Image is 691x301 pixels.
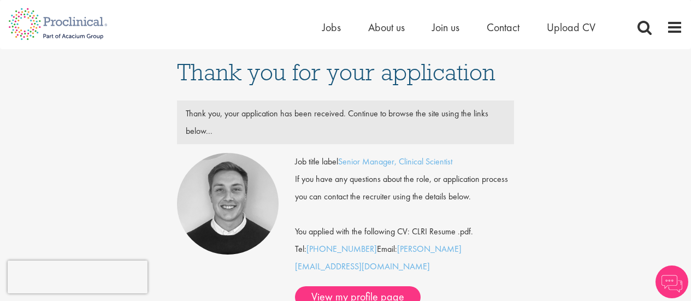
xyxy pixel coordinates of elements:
[287,170,523,205] div: If you have any questions about the role, or application process you can contact the recruiter us...
[655,265,688,298] img: Chatbot
[338,156,452,167] a: Senior Manager, Clinical Scientist
[177,153,279,255] img: Bo Forsen
[368,20,405,34] a: About us
[287,205,523,240] div: You applied with the following CV: CLRI Resume .pdf.
[287,153,523,170] div: Job title label
[322,20,341,34] a: Jobs
[306,243,377,255] a: [PHONE_NUMBER]
[177,57,495,87] span: Thank you for your application
[487,20,519,34] a: Contact
[8,261,147,293] iframe: reCAPTCHA
[432,20,459,34] a: Join us
[547,20,595,34] a: Upload CV
[178,105,514,140] div: Thank you, your application has been received. Continue to browse the site using the links below...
